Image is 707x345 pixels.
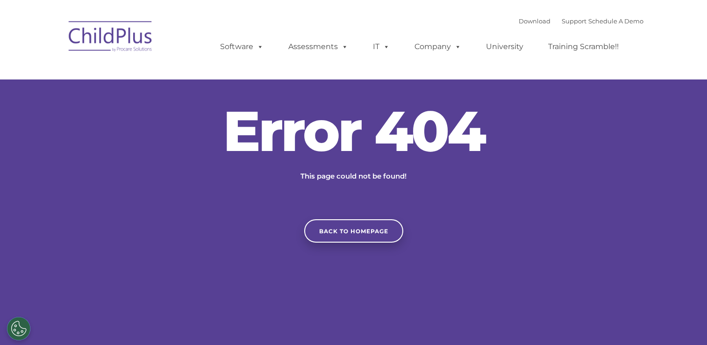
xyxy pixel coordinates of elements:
[304,219,403,243] a: Back to homepage
[256,171,452,182] p: This page could not be found!
[64,14,157,61] img: ChildPlus by Procare Solutions
[588,17,643,25] a: Schedule A Demo
[519,17,643,25] font: |
[364,37,399,56] a: IT
[562,17,586,25] a: Support
[405,37,471,56] a: Company
[279,37,357,56] a: Assessments
[214,103,494,159] h2: Error 404
[7,317,30,340] button: Cookies Settings
[539,37,628,56] a: Training Scramble!!
[477,37,533,56] a: University
[211,37,273,56] a: Software
[519,17,550,25] a: Download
